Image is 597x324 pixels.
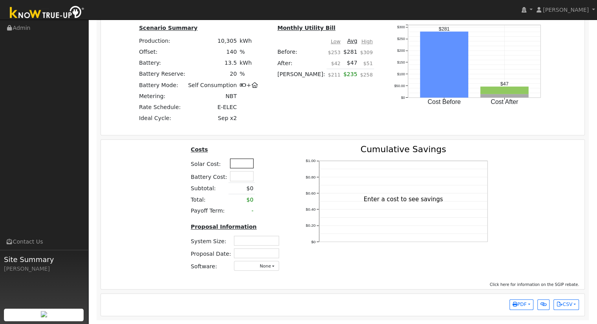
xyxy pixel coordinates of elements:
[394,84,405,88] text: $50.00
[359,69,374,84] td: $258
[500,81,509,87] text: $47
[306,191,316,195] text: $0.60
[138,113,187,124] td: Ideal Cycle:
[228,183,255,194] td: $0
[397,60,405,64] text: $150
[401,96,405,100] text: $0
[238,69,259,80] td: %
[41,311,47,317] img: retrieve
[311,240,316,244] text: $0
[191,224,257,230] u: Proposal Information
[342,47,359,58] td: $281
[138,91,187,102] td: Metering:
[6,4,88,22] img: Know True-Up
[276,58,327,69] td: After:
[361,38,373,44] u: High
[397,25,405,29] text: $300
[187,102,238,113] td: E-ELEC
[138,35,187,46] td: Production:
[138,80,187,91] td: Battery Mode:
[439,26,450,32] text: $281
[190,194,229,206] td: Total:
[278,25,336,31] u: Monthly Utility Bill
[190,205,229,216] td: Payoff Term:
[397,72,405,76] text: $100
[553,299,579,310] button: CSV
[138,58,187,69] td: Battery:
[397,37,405,41] text: $250
[252,208,254,214] span: -
[327,47,342,58] td: $253
[347,38,357,44] u: Avg
[191,146,208,153] u: Costs
[187,47,238,58] td: 140
[187,58,238,69] td: 13.5
[490,282,579,287] span: Click here for information on the SGIP rebate.
[187,91,238,102] td: NBT
[306,207,316,211] text: $0.40
[138,69,187,80] td: Battery Reserve:
[234,261,279,271] button: None
[331,38,341,44] u: Low
[306,158,316,163] text: $1.00
[480,87,529,94] rect: onclick=""
[480,94,529,98] rect: onclick=""
[397,49,405,53] text: $200
[420,32,468,98] rect: onclick=""
[306,175,316,179] text: $0.80
[190,260,233,272] td: Software:
[218,115,237,121] span: Sep x2
[361,144,446,154] text: Cumulative Savings
[238,80,259,91] td: +
[138,47,187,58] td: Offset:
[327,58,342,69] td: $42
[238,35,259,46] td: kWh
[513,302,527,307] span: PDF
[509,299,533,310] button: PDF
[187,80,238,91] td: Self Consumption
[327,69,342,84] td: $211
[4,265,84,273] div: [PERSON_NAME]
[491,98,518,105] text: Cost After
[187,69,238,80] td: 20
[537,299,550,310] button: Generate Report Link
[187,35,238,46] td: 10,305
[342,69,359,84] td: $235
[276,69,327,84] td: [PERSON_NAME]:
[543,7,589,13] span: [PERSON_NAME]
[228,194,255,206] td: $0
[190,247,233,260] td: Proposal Date:
[428,98,461,105] text: Cost Before
[342,58,359,69] td: $47
[306,223,316,228] text: $0.20
[364,196,444,203] text: Enter a cost to see savings
[238,58,259,69] td: kWh
[238,47,259,58] td: %
[359,58,374,69] td: $51
[190,183,229,194] td: Subtotal:
[276,47,327,58] td: Before:
[190,234,233,247] td: System Size:
[138,102,187,113] td: Rate Schedule:
[139,25,197,31] u: Scenario Summary
[4,254,84,265] span: Site Summary
[190,170,229,183] td: Battery Cost:
[190,157,229,170] td: Solar Cost:
[359,47,374,58] td: $309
